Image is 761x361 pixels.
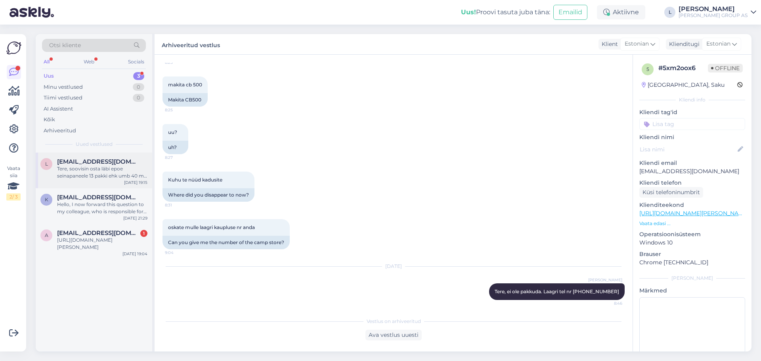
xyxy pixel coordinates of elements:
span: andri.kiri@gmail.com [57,229,140,237]
div: [DATE] [163,263,625,270]
span: kirill.nimchuk@gmail.com [57,194,140,201]
div: Tiimi vestlused [44,94,82,102]
p: Kliendi telefon [639,179,745,187]
div: Uus [44,72,54,80]
span: k [45,197,48,202]
div: Klient [598,40,618,48]
span: 5 [646,66,649,72]
p: Windows 10 [639,239,745,247]
div: Proovi tasuta juba täna: [461,8,550,17]
input: Lisa tag [639,118,745,130]
a: [URL][DOMAIN_NAME][PERSON_NAME] [639,210,749,217]
span: 8:25 [165,59,195,65]
div: Vaata siia [6,165,21,201]
div: Minu vestlused [44,83,83,91]
p: Kliendi nimi [639,133,745,141]
span: Tere, ei ole pakkuda. Laagri tel nr [PHONE_NUMBER] [495,288,619,294]
div: Tere, soovisin osta läbi epoe seinapaneele 13 pakki ehk umb 40 m2 tegin ei saanud valisin koguse ... [57,165,147,180]
p: [EMAIL_ADDRESS][DOMAIN_NAME] [639,167,745,176]
p: Kliendi email [639,159,745,167]
div: 0 [133,94,144,102]
span: a [45,232,48,238]
div: Web [82,57,96,67]
img: Askly Logo [6,40,21,55]
div: uh? [163,141,188,154]
span: uu? [168,129,177,135]
div: [DATE] 19:15 [124,180,147,185]
span: Uued vestlused [76,141,113,148]
div: Klienditugi [666,40,700,48]
input: Lisa nimi [640,145,736,154]
div: # 5xm2oox6 [658,63,708,73]
span: Otsi kliente [49,41,81,50]
span: 8:31 [165,202,195,208]
span: 8:46 [593,300,622,306]
div: Kliendi info [639,96,745,103]
a: [PERSON_NAME][PERSON_NAME] GROUP AS [679,6,756,19]
span: l [45,161,48,167]
div: Makita CB500 [163,93,208,107]
div: [DATE] 19:04 [122,251,147,257]
p: Kliendi tag'id [639,108,745,117]
div: [PERSON_NAME] [679,6,748,12]
label: Arhiveeritud vestlus [162,39,220,50]
p: Vaata edasi ... [639,220,745,227]
span: Offline [708,64,743,73]
p: Brauser [639,250,745,258]
div: Kõik [44,116,55,124]
span: Estonian [706,40,730,48]
b: Uus! [461,8,476,16]
div: Arhiveeritud [44,127,76,135]
p: Klienditeekond [639,201,745,209]
span: lembitsiret@gmail.com [57,158,140,165]
div: [PERSON_NAME] GROUP AS [679,12,748,19]
span: 8:27 [165,155,195,160]
div: 2 / 3 [6,193,21,201]
div: AI Assistent [44,105,73,113]
p: Märkmed [639,287,745,295]
div: Where did you disappear to now? [163,188,254,202]
button: Emailid [553,5,587,20]
div: [PERSON_NAME] [639,275,745,282]
div: All [42,57,51,67]
div: 1 [140,230,147,237]
span: Kuhu te nüüd kadusite [168,177,222,183]
div: Küsi telefoninumbrit [639,187,703,198]
div: [DATE] 21:29 [123,215,147,221]
span: oskate mulle laagri kaupluse nr anda [168,224,255,230]
span: [PERSON_NAME] [588,277,622,283]
div: Aktiivne [597,5,645,19]
div: Hello, I now forward this question to my colleague, who is responsible for this. The reply will b... [57,201,147,215]
div: [GEOGRAPHIC_DATA], Saku [642,81,725,89]
div: Socials [126,57,146,67]
p: Chrome [TECHNICAL_ID] [639,258,745,267]
span: Vestlus on arhiveeritud [367,318,421,325]
div: [URL][DOMAIN_NAME][PERSON_NAME] [57,237,147,251]
span: 8:25 [165,107,195,113]
span: makita cb 500 [168,82,202,88]
div: L [664,7,675,18]
div: 3 [133,72,144,80]
div: Can you give me the number of the camp store? [163,236,290,249]
div: Ava vestlus uuesti [365,330,422,340]
span: 9:04 [165,250,195,256]
div: 0 [133,83,144,91]
span: Estonian [625,40,649,48]
p: Operatsioonisüsteem [639,230,745,239]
